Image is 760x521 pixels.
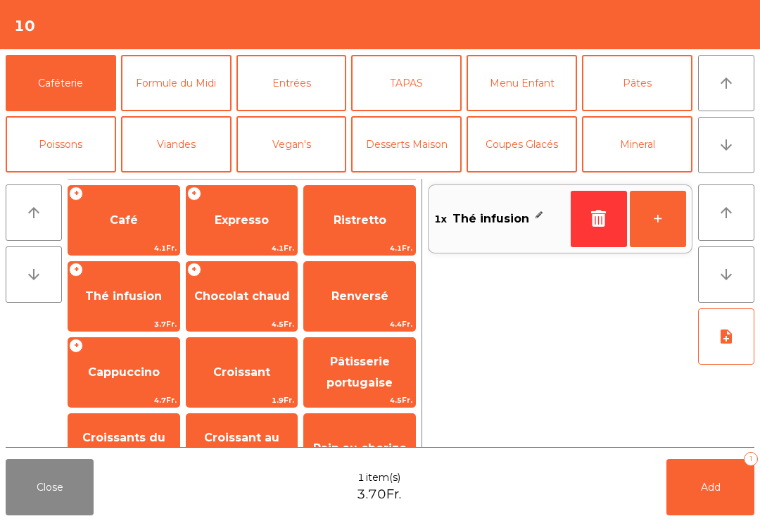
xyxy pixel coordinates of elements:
span: Ristretto [334,213,386,227]
span: 4.5Fr. [186,318,298,331]
span: item(s) [366,470,400,485]
button: Poissons [6,116,116,172]
i: arrow_upward [25,204,42,221]
span: Café [110,213,138,227]
button: arrow_upward [698,55,754,111]
span: 3.70Fr. [357,485,401,504]
button: note_add [698,308,754,365]
button: TAPAS [351,55,462,111]
span: Chocolat chaud [194,289,290,303]
i: arrow_upward [718,75,735,92]
div: 1 [744,452,758,466]
span: 4.7Fr. [68,394,179,407]
button: Entrées [236,55,347,111]
button: Vegan's [236,116,347,172]
span: Thé infusion [452,208,529,230]
span: Expresso [215,213,269,227]
span: 1x [434,208,447,230]
i: arrow_downward [718,137,735,153]
button: + [630,191,686,247]
span: + [69,263,83,277]
button: Viandes [121,116,232,172]
i: arrow_downward [718,266,735,283]
span: 3.7Fr. [68,318,179,331]
span: Pain au chorizo [313,441,407,455]
button: arrow_upward [698,184,754,241]
button: arrow_downward [6,246,62,303]
span: 4.1Fr. [304,241,415,255]
span: 4.5Fr. [304,394,415,407]
span: + [69,187,83,201]
span: Pâtisserie portugaise [327,355,393,389]
i: arrow_upward [718,204,735,221]
span: 4.4Fr. [304,318,415,331]
button: Formule du Midi [121,55,232,111]
button: arrow_downward [698,117,754,173]
span: 1 [357,470,365,485]
i: arrow_downward [25,266,42,283]
button: Caféterie [6,55,116,111]
span: 4.1Fr. [68,241,179,255]
button: arrow_upward [6,184,62,241]
span: 4.1Fr. [186,241,298,255]
span: 1.9Fr. [186,394,298,407]
span: Croissant [213,365,270,379]
button: Menu Enfant [467,55,577,111]
button: Close [6,459,94,515]
span: Cappuccino [88,365,160,379]
span: Renversé [331,289,388,303]
span: Thé infusion [85,289,162,303]
span: + [69,339,83,353]
span: Croissants du Porto [82,431,165,465]
button: Add1 [666,459,754,515]
button: Mineral [582,116,692,172]
button: Desserts Maison [351,116,462,172]
span: + [187,187,201,201]
i: note_add [718,328,735,345]
span: Croissant au chocolat pt [204,431,279,465]
button: Pâtes [582,55,692,111]
button: arrow_downward [698,246,754,303]
span: Add [701,481,721,494]
h4: 10 [14,15,35,37]
span: + [187,263,201,277]
button: Coupes Glacés [467,116,577,172]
